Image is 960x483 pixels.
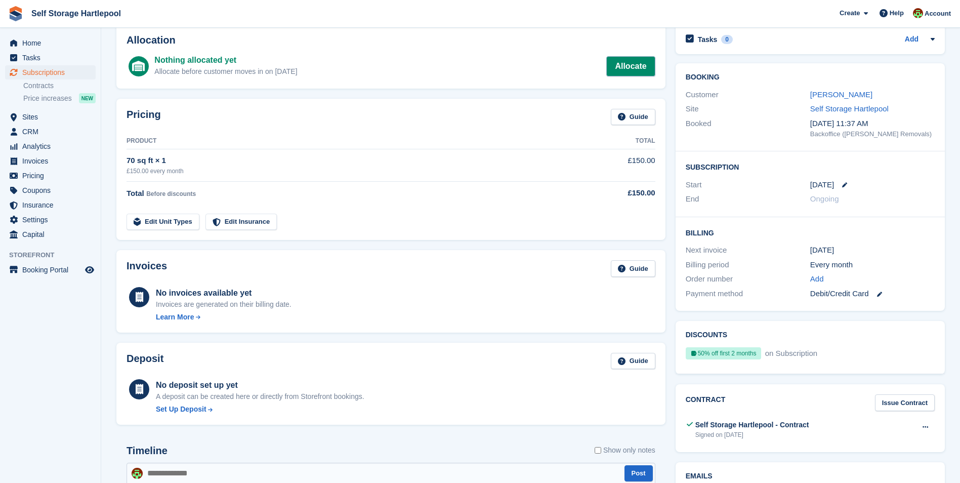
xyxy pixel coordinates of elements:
div: Invoices are generated on their billing date. [156,299,291,310]
span: Analytics [22,139,83,153]
div: End [686,193,810,205]
a: Set Up Deposit [156,404,364,415]
a: [PERSON_NAME] [810,90,872,99]
a: Add [810,273,824,285]
a: menu [5,110,96,124]
div: Learn More [156,312,194,323]
div: Self Storage Hartlepool - Contract [695,420,809,430]
a: Edit Unit Types [127,214,199,230]
a: Self Storage Hartlepool [810,104,889,113]
a: menu [5,263,96,277]
a: menu [5,139,96,153]
span: Total [127,189,144,197]
h2: Emails [686,472,935,480]
th: Total [573,133,655,149]
a: menu [5,183,96,197]
label: Show only notes [595,445,655,456]
a: Add [905,34,919,46]
h2: Tasks [698,35,718,44]
a: Edit Insurance [205,214,277,230]
h2: Allocation [127,34,655,46]
input: Show only notes [595,445,601,456]
span: Home [22,36,83,50]
span: Tasks [22,51,83,65]
div: Backoffice ([PERSON_NAME] Removals) [810,129,935,139]
h2: Subscription [686,162,935,172]
a: Contracts [23,81,96,91]
div: Next invoice [686,245,810,256]
div: £150.00 every month [127,167,573,176]
div: 70 sq ft × 1 [127,155,573,167]
h2: Deposit [127,353,163,370]
a: menu [5,198,96,212]
div: Debit/Credit Card [810,288,935,300]
div: No invoices available yet [156,287,291,299]
span: Invoices [22,154,83,168]
a: menu [5,65,96,79]
span: Price increases [23,94,72,103]
img: Woods Removals [913,8,923,18]
div: Customer [686,89,810,101]
a: Guide [611,109,655,126]
div: £150.00 [573,187,655,199]
a: Guide [611,260,655,277]
a: Price increases NEW [23,93,96,104]
span: Sites [22,110,83,124]
td: £150.00 [573,149,655,181]
span: Insurance [22,198,83,212]
a: Learn More [156,312,291,323]
span: Account [925,9,951,19]
th: Product [127,133,573,149]
a: menu [5,51,96,65]
a: menu [5,154,96,168]
a: menu [5,213,96,227]
a: Guide [611,353,655,370]
span: Subscriptions [22,65,83,79]
h2: Booking [686,73,935,82]
span: Coupons [22,183,83,197]
div: Set Up Deposit [156,404,206,415]
span: Pricing [22,169,83,183]
div: Signed on [DATE] [695,430,809,439]
a: Issue Contract [875,394,935,411]
p: A deposit can be created here or directly from Storefront bookings. [156,391,364,402]
img: Woods Removals [132,468,143,479]
div: Start [686,179,810,191]
span: Before discounts [146,190,196,197]
h2: Pricing [127,109,161,126]
a: menu [5,169,96,183]
h2: Billing [686,227,935,237]
button: Post [624,465,653,482]
div: Payment method [686,288,810,300]
span: Ongoing [810,194,839,203]
img: stora-icon-8386f47178a22dfd0bd8f6a31ec36ba5ce8667c1dd55bd0f319d3a0aa187defe.svg [8,6,23,21]
time: 2025-10-20 00:00:00 UTC [810,179,834,191]
div: Every month [810,259,935,271]
div: Order number [686,273,810,285]
span: Booking Portal [22,263,83,277]
span: Capital [22,227,83,241]
span: CRM [22,125,83,139]
div: Booked [686,118,810,139]
div: Billing period [686,259,810,271]
div: [DATE] 11:37 AM [810,118,935,130]
div: No deposit set up yet [156,379,364,391]
div: Site [686,103,810,115]
div: Allocate before customer moves in on [DATE] [154,66,297,77]
div: 0 [721,35,733,44]
span: Help [890,8,904,18]
span: Settings [22,213,83,227]
span: Storefront [9,250,101,260]
a: menu [5,36,96,50]
h2: Discounts [686,331,935,339]
a: Allocate [606,56,655,76]
div: 50% off first 2 months [686,347,761,359]
h2: Invoices [127,260,167,277]
div: [DATE] [810,245,935,256]
div: NEW [79,93,96,103]
span: on Subscription [763,349,817,357]
h2: Contract [686,394,726,411]
a: menu [5,227,96,241]
div: Nothing allocated yet [154,54,297,66]
a: Self Storage Hartlepool [27,5,125,22]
